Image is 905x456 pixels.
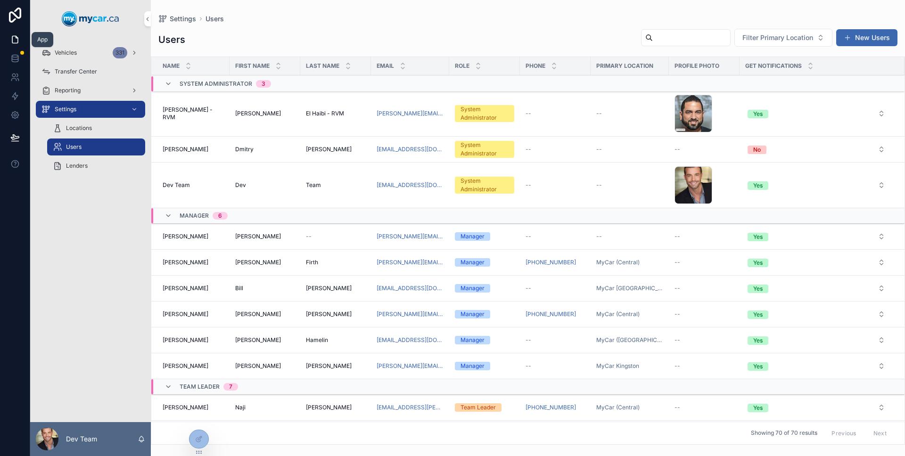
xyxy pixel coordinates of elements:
a: Select Button [740,105,893,122]
div: 7 [229,383,232,391]
span: Name [163,62,180,70]
div: Yes [753,285,763,293]
span: Firth [306,259,318,266]
div: Manager [461,336,485,344]
a: Settings [36,101,145,118]
span: -- [675,310,680,318]
span: Hamelin [306,336,328,344]
a: Dev [235,181,295,189]
button: Select Button [740,332,893,349]
span: [PERSON_NAME] [235,336,281,344]
span: Dev Team [163,181,190,189]
button: Select Button [740,228,893,245]
a: [EMAIL_ADDRESS][DOMAIN_NAME] [377,181,444,189]
a: [PERSON_NAME] [235,259,295,266]
a: Select Button [740,279,893,297]
a: [PERSON_NAME][EMAIL_ADDRESS][DOMAIN_NAME] [377,110,444,117]
a: MyCar (Central) [596,259,640,266]
a: -- [526,233,585,240]
span: -- [675,285,680,292]
a: Reporting [36,82,145,99]
a: Manager [455,336,514,344]
span: [PERSON_NAME] [163,310,208,318]
a: Locations [47,120,145,137]
a: [PERSON_NAME][EMAIL_ADDRESS][DOMAIN_NAME] [377,259,444,266]
a: [EMAIL_ADDRESS][DOMAIN_NAME] [377,146,444,153]
a: -- [675,336,734,344]
a: [PERSON_NAME] [306,146,365,153]
div: System Administrator [461,141,509,158]
a: [PERSON_NAME] [235,310,295,318]
div: No [753,146,761,154]
a: Team [306,181,365,189]
a: MyCar [GEOGRAPHIC_DATA] [596,285,663,292]
div: 6 [218,212,222,220]
div: Team Leader [461,403,496,412]
span: -- [675,259,680,266]
span: Phone [526,62,545,70]
a: [PERSON_NAME] [306,362,365,370]
a: MyCar (Central) [596,404,663,411]
span: -- [675,336,680,344]
a: [PERSON_NAME] [163,285,224,292]
span: -- [675,404,680,411]
a: -- [306,233,365,240]
a: [PERSON_NAME] [235,110,295,117]
span: Role [455,62,469,70]
div: scrollable content [30,38,151,187]
a: [PHONE_NUMBER] [526,310,576,318]
span: MyCar (Central) [596,404,640,411]
a: Naji [235,404,295,411]
div: Manager [461,362,485,370]
button: Select Button [740,141,893,158]
span: [PERSON_NAME] [235,259,281,266]
span: [PERSON_NAME] - RVM [163,106,224,121]
span: -- [526,110,531,117]
button: Select Button [740,105,893,122]
a: Select Button [740,176,893,194]
button: Select Button [740,177,893,194]
a: [PERSON_NAME][EMAIL_ADDRESS][DOMAIN_NAME] [377,310,444,318]
div: 3 [262,80,265,88]
a: Hamelin [306,336,365,344]
a: Select Button [740,305,893,323]
a: -- [526,285,585,292]
span: -- [675,146,680,153]
div: System Administrator [461,177,509,194]
a: [PHONE_NUMBER] [526,404,585,411]
a: MyCar ([GEOGRAPHIC_DATA]) [596,336,663,344]
span: [PERSON_NAME] [163,404,208,411]
span: [PERSON_NAME] [163,259,208,266]
div: Yes [753,181,763,190]
div: System Administrator [461,105,509,122]
div: App [37,36,48,43]
a: -- [675,362,734,370]
a: [PERSON_NAME] [235,233,295,240]
a: [PERSON_NAME][EMAIL_ADDRESS][DOMAIN_NAME] [377,233,444,240]
a: MyCar Kingston [596,362,639,370]
a: Users [47,138,145,155]
div: Manager [461,232,485,241]
a: [PERSON_NAME] [163,404,224,411]
a: Vehicles331 [36,44,145,61]
span: Vehicles [55,49,77,57]
span: [PERSON_NAME] [235,233,281,240]
button: Select Button [740,254,893,271]
span: El Haibi - RVM [306,110,344,117]
a: -- [675,285,734,292]
a: MyCar (Central) [596,310,640,318]
span: Bill [235,285,243,292]
a: -- [596,181,663,189]
span: Settings [170,14,196,24]
span: -- [526,362,531,370]
span: [PERSON_NAME] [306,404,352,411]
a: -- [526,146,585,153]
span: Email [377,62,394,70]
a: -- [526,110,585,117]
a: Users [206,14,224,24]
a: [PERSON_NAME] [163,259,224,266]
